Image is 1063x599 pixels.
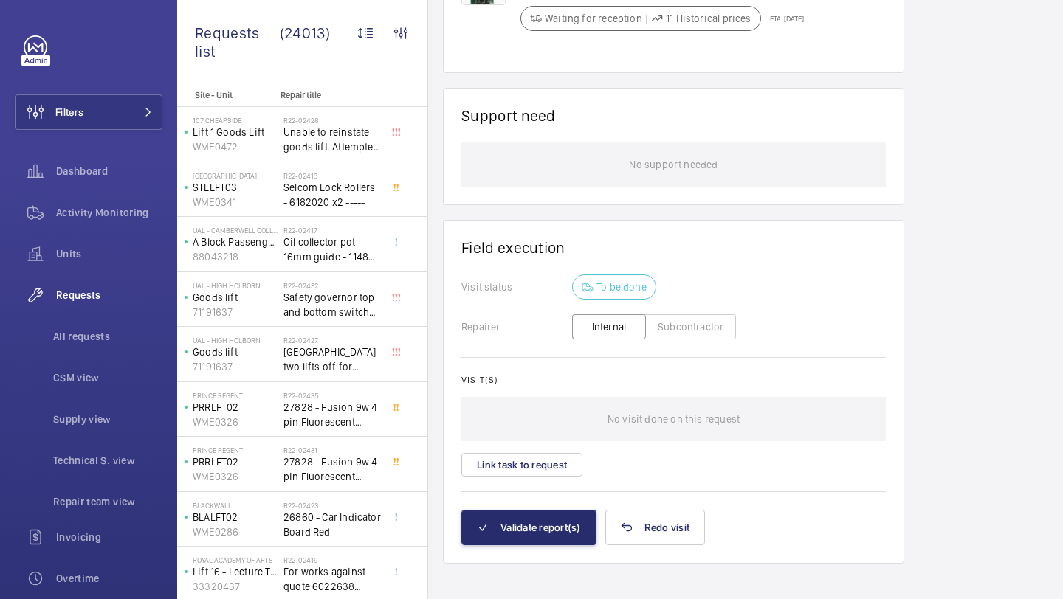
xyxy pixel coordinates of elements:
[193,305,278,319] p: 71191637
[193,555,278,564] p: royal academy of arts
[666,11,751,26] p: 11 Historical prices
[53,494,162,509] span: Repair team view
[283,446,381,454] h2: R22-02431
[193,180,278,195] p: STLLFT03
[55,105,83,120] span: Filters
[545,11,642,26] p: Waiting for reception
[645,314,736,339] button: Subcontractor
[283,171,381,180] h2: R22-02413
[596,280,647,294] p: To be done
[283,281,381,290] h2: R22-02432
[283,226,381,235] h2: R22-02417
[572,314,646,339] button: Internal
[283,344,381,374] span: [GEOGRAPHIC_DATA] two lifts off for safety governor rope switches at top and bottom. Immediate de...
[193,564,278,579] p: Lift 16 - Lecture Theater Disabled Lift ([PERSON_NAME]) ([GEOGRAPHIC_DATA] )
[56,288,162,302] span: Requests
[605,510,706,545] button: Redo visit
[193,171,278,180] p: [GEOGRAPHIC_DATA]
[193,344,278,359] p: Goods lift
[193,336,278,344] p: UAL - High Holborn
[53,329,162,344] span: All requests
[15,94,162,130] button: Filters
[283,180,381,210] span: Selcom Lock Rollers - 6182020 x2 -----
[281,90,378,100] p: Repair title
[283,336,381,344] h2: R22-02427
[193,359,278,374] p: 71191637
[608,397,740,441] p: No visit done on this request
[283,400,381,429] span: 27828 - Fusion 9w 4 pin Fluorescent Lamp / Bulb - Used on Prince regent lift No2 car top test con...
[193,391,278,400] p: Prince Regent
[177,90,275,100] p: Site - Unit
[283,510,381,539] span: 26860 - Car Indicator Board Red -
[193,116,278,125] p: 107 Cheapside
[461,453,582,477] button: Link task to request
[193,446,278,454] p: Prince Regent
[461,375,886,385] h2: Visit(s)
[193,524,278,539] p: WME0286
[461,106,556,125] h1: Support need
[56,246,162,261] span: Units
[193,281,278,290] p: UAL - High Holborn
[193,469,278,484] p: WME0326
[56,571,162,586] span: Overtime
[193,195,278,210] p: WME0341
[629,142,718,187] p: No support needed
[193,235,278,249] p: A Block Passenger Lift 2 (B) L/H
[193,510,278,524] p: BLALFT02
[645,11,648,26] div: |
[193,501,278,510] p: Blackwall
[283,290,381,319] span: Safety governor top and bottom switches not working from an immediate defect. Lift passenger lift...
[461,238,886,257] h1: Field execution
[193,249,278,264] p: 88043218
[283,125,381,154] span: Unable to reinstate goods lift. Attempted to swap control boards with PL2, no difference. Technic...
[193,415,278,429] p: WME0326
[193,579,278,594] p: 33320437
[283,235,381,264] span: Oil collector pot 16mm guide - 11482 x2
[283,501,381,510] h2: R22-02423
[193,226,278,235] p: UAL - Camberwell College of Arts
[193,125,278,139] p: Lift 1 Goods Lift
[283,555,381,564] h2: R22-02419
[53,412,162,426] span: Supply view
[193,290,278,305] p: Goods lift
[283,391,381,400] h2: R22-02435
[761,14,804,23] p: ETA: [DATE]
[56,530,162,544] span: Invoicing
[56,164,162,179] span: Dashboard
[56,205,162,220] span: Activity Monitoring
[53,370,162,385] span: CSM view
[193,139,278,154] p: WME0472
[193,400,278,415] p: PRRLFT02
[283,564,381,594] span: For works against quote 6022638 @£2197.00
[195,24,280,60] span: Requests list
[53,453,162,468] span: Technical S. view
[283,116,381,125] h2: R22-02428
[283,454,381,484] span: 27828 - Fusion 9w 4 pin Fluorescent Lamp / Bulb - Used on Prince regent lift No2 car top test con...
[461,510,596,545] button: Validate report(s)
[193,454,278,469] p: PRRLFT02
